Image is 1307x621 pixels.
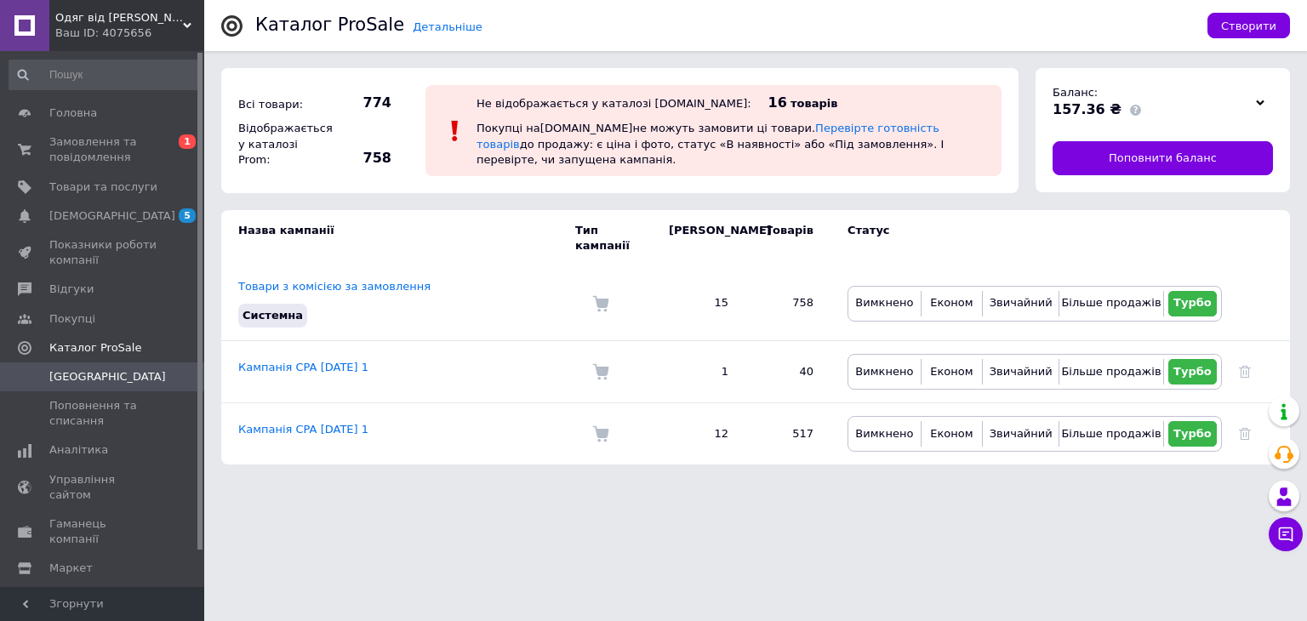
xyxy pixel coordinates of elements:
button: Економ [926,359,978,385]
div: Не відображається у каталозі [DOMAIN_NAME]: [477,97,751,110]
span: Замовлення та повідомлення [49,134,157,165]
button: Більше продажів [1064,359,1158,385]
button: Чат з покупцем [1269,517,1303,551]
button: Економ [926,421,978,447]
span: Більше продажів [1061,427,1161,440]
span: Баланс: [1053,86,1098,99]
span: 774 [332,94,391,112]
span: Звичайний [990,365,1053,378]
button: Турбо [1168,291,1217,316]
span: Товари та послуги [49,179,157,195]
span: Управління сайтом [49,472,157,503]
button: Звичайний [987,421,1054,447]
td: 40 [745,340,830,402]
button: Турбо [1168,421,1217,447]
span: Економ [930,365,973,378]
span: Турбо [1173,296,1212,309]
span: Економ [930,427,973,440]
span: Показники роботи компанії [49,237,157,268]
span: Поповнення та списання [49,398,157,429]
span: Турбо [1173,427,1212,440]
span: Більше продажів [1061,296,1161,309]
span: товарів [790,97,837,110]
img: :exclamation: [442,118,468,144]
span: Каталог ProSale [49,340,141,356]
span: Системна [243,309,303,322]
button: Вимкнено [853,421,916,447]
span: Гаманець компанії [49,516,157,547]
button: Турбо [1168,359,1217,385]
button: Вимкнено [853,359,916,385]
span: Вимкнено [855,427,913,440]
td: 758 [745,266,830,340]
span: Більше продажів [1061,365,1161,378]
span: Звичайний [990,296,1053,309]
td: [PERSON_NAME] [652,210,745,266]
button: Вимкнено [853,291,916,316]
a: Товари з комісією за замовлення [238,280,431,293]
button: Звичайний [987,291,1054,316]
td: Назва кампанії [221,210,575,266]
div: Ваш ID: 4075656 [55,26,204,41]
span: [DEMOGRAPHIC_DATA] [49,208,175,224]
span: 16 [768,94,787,111]
span: Відгуки [49,282,94,297]
span: Поповнити баланс [1109,151,1217,166]
td: 517 [745,402,830,464]
span: 157.36 ₴ [1053,101,1122,117]
span: 1 [179,134,196,149]
span: Звичайний [990,427,1053,440]
span: 758 [332,149,391,168]
td: 12 [652,402,745,464]
span: Покупці на [DOMAIN_NAME] не можуть замовити ці товари. до продажу: є ціна і фото, статус «В наявн... [477,122,944,165]
td: Тип кампанії [575,210,652,266]
span: Турбо [1173,365,1212,378]
span: Головна [49,105,97,121]
span: [GEOGRAPHIC_DATA] [49,369,166,385]
button: Створити [1207,13,1290,38]
span: Вимкнено [855,296,913,309]
button: Більше продажів [1064,421,1158,447]
img: Комісія за замовлення [592,363,609,380]
img: Комісія за замовлення [592,425,609,442]
span: Створити [1221,20,1276,32]
td: 1 [652,340,745,402]
div: Відображається у каталозі Prom: [234,117,328,172]
a: Видалити [1239,427,1251,440]
span: Економ [930,296,973,309]
a: Кампанія CPA [DATE] 1 [238,361,368,373]
td: Товарів [745,210,830,266]
button: Звичайний [987,359,1054,385]
a: Детальніше [413,20,482,33]
a: Кампанія CPA [DATE] 1 [238,423,368,436]
div: Каталог ProSale [255,16,404,34]
input: Пошук [9,60,201,90]
a: Видалити [1239,365,1251,378]
span: Покупці [49,311,95,327]
span: Одяг від Алли [55,10,183,26]
div: Всі товари: [234,93,328,117]
span: 5 [179,208,196,223]
span: Вимкнено [855,365,913,378]
a: Поповнити баланс [1053,141,1273,175]
button: Економ [926,291,978,316]
img: Комісія за замовлення [592,295,609,312]
a: Перевірте готовність товарів [477,122,939,150]
td: 15 [652,266,745,340]
td: Статус [830,210,1222,266]
button: Більше продажів [1064,291,1158,316]
span: Маркет [49,561,93,576]
span: Аналітика [49,442,108,458]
